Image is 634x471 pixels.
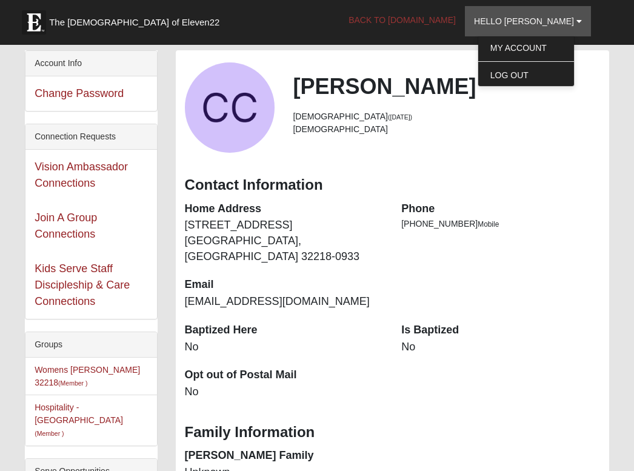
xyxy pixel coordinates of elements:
div: Groups [25,332,156,358]
div: Connection Requests [25,124,156,150]
li: [DEMOGRAPHIC_DATA] [293,123,599,136]
a: Join A Group Connections [35,212,97,240]
li: [PHONE_NUMBER] [401,218,600,230]
a: Back to [DOMAIN_NAME] [339,5,465,35]
dd: No [401,339,600,355]
h3: Family Information [185,424,600,441]
a: Kids Serve Staff Discipleship & Care Connections [35,262,130,307]
h3: Contact Information [185,176,600,194]
a: Vision Ambassador Connections [35,161,128,189]
li: [DEMOGRAPHIC_DATA] [293,110,599,123]
small: (Member ) [58,379,87,387]
span: The [DEMOGRAPHIC_DATA] of Eleven22 [49,16,219,28]
a: My Account [478,40,574,56]
dd: [EMAIL_ADDRESS][DOMAIN_NAME] [185,294,384,310]
a: Hospitality - [GEOGRAPHIC_DATA](Member ) [35,403,123,438]
dd: No [185,384,384,400]
dt: Email [185,277,384,293]
div: Account Info [25,51,156,76]
dd: No [185,339,384,355]
dt: Phone [401,201,600,217]
small: ([DATE]) [388,113,412,121]
dt: Is Baptized [401,322,600,338]
a: The [DEMOGRAPHIC_DATA] of Eleven22 [16,4,258,35]
a: Log Out [478,67,574,83]
dt: Opt out of Postal Mail [185,367,384,383]
a: Womens [PERSON_NAME] 32218(Member ) [35,365,140,387]
a: Hello [PERSON_NAME] [465,6,591,36]
a: Change Password [35,87,124,99]
img: Eleven22 logo [22,10,46,35]
span: Mobile [478,220,499,229]
span: Hello [PERSON_NAME] [474,16,574,26]
a: View Fullsize Photo [185,62,275,153]
h2: [PERSON_NAME] [293,73,599,99]
dt: Baptized Here [185,322,384,338]
dt: [PERSON_NAME] Family [185,448,384,464]
small: (Member ) [35,430,64,437]
dt: Home Address [185,201,384,217]
dd: [STREET_ADDRESS] [GEOGRAPHIC_DATA], [GEOGRAPHIC_DATA] 32218-0933 [185,218,384,264]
